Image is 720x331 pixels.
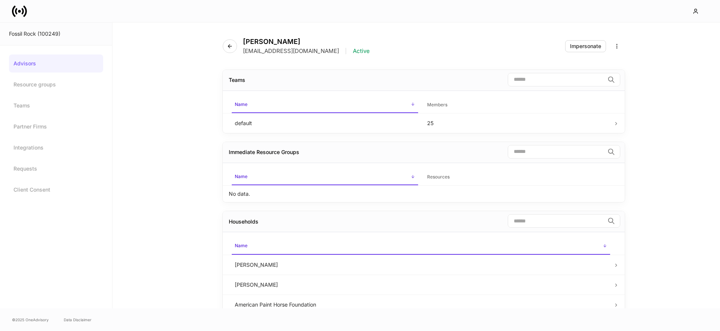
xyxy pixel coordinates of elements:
a: Data Disclaimer [64,317,91,323]
div: Immediate Resource Groups [229,148,299,156]
span: Name [232,238,610,254]
div: Households [229,218,258,225]
td: 25 [421,113,613,133]
td: [PERSON_NAME] [229,255,613,275]
a: Teams [9,97,103,115]
p: No data. [229,190,250,198]
h6: Members [427,101,447,108]
td: American Paint Horse Foundation [229,295,613,314]
a: Partner Firms [9,118,103,136]
a: Client Consent [9,181,103,199]
a: Resource groups [9,76,103,94]
td: [PERSON_NAME] [229,275,613,295]
a: Requests [9,160,103,178]
button: Impersonate [565,40,606,52]
span: © 2025 OneAdvisory [12,317,49,323]
div: Teams [229,76,245,84]
h6: Name [235,173,247,180]
h6: Name [235,101,247,108]
span: Name [232,169,418,185]
td: default [229,113,421,133]
span: Name [232,97,418,113]
h6: Resources [427,173,450,180]
span: Resources [424,169,610,185]
a: Advisors [9,54,103,73]
p: | [345,47,347,55]
p: Active [353,47,370,55]
p: [EMAIL_ADDRESS][DOMAIN_NAME] [243,47,339,55]
h4: [PERSON_NAME] [243,38,370,46]
span: Members [424,97,610,113]
h6: Name [235,242,247,249]
div: Fossil Rock (100249) [9,30,103,38]
a: Integrations [9,139,103,157]
div: Impersonate [570,44,601,49]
